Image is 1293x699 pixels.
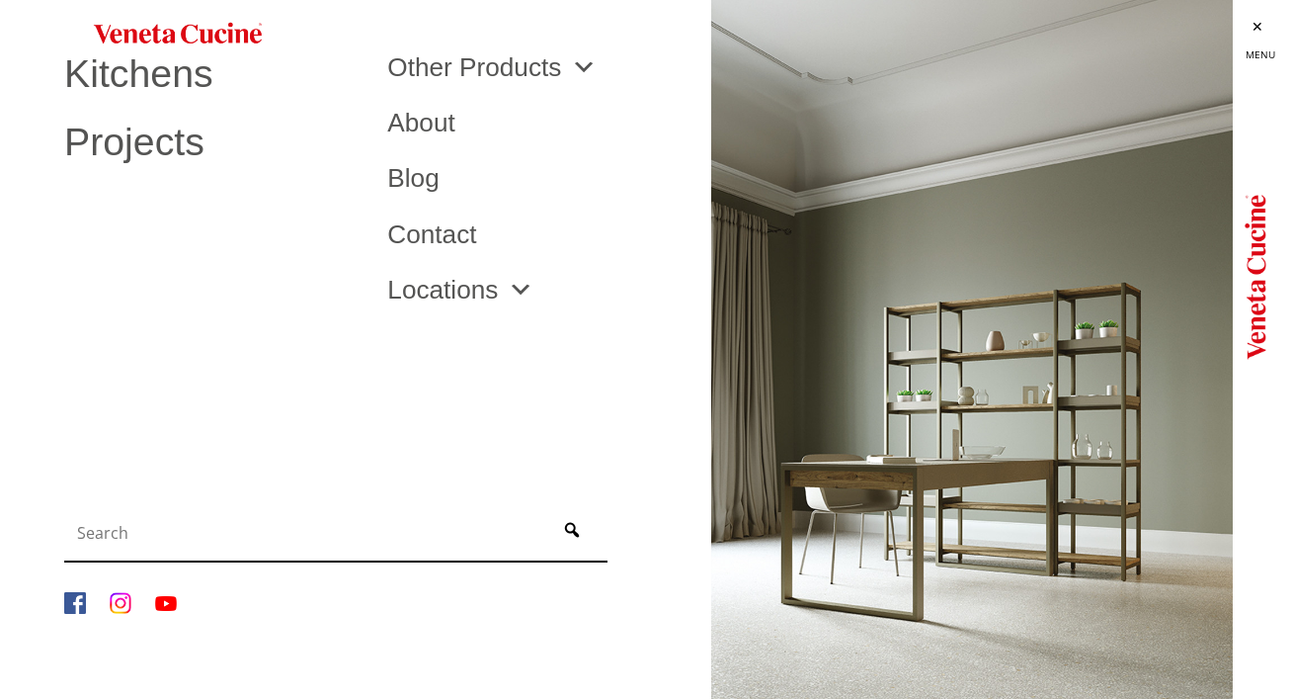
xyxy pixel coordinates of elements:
a: Other Products [387,54,597,80]
a: Contact [387,221,681,247]
a: Projects [64,123,358,161]
img: Veneta Cucine USA [94,20,262,48]
a: About [387,110,681,135]
img: Facebook [64,592,86,614]
img: YouTube [155,592,177,614]
a: Blog [387,165,681,191]
img: Instagram [110,592,131,614]
a: Locations [387,277,533,303]
input: Search [69,513,541,553]
img: Logo [1245,187,1266,365]
a: Kitchens [64,54,358,93]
